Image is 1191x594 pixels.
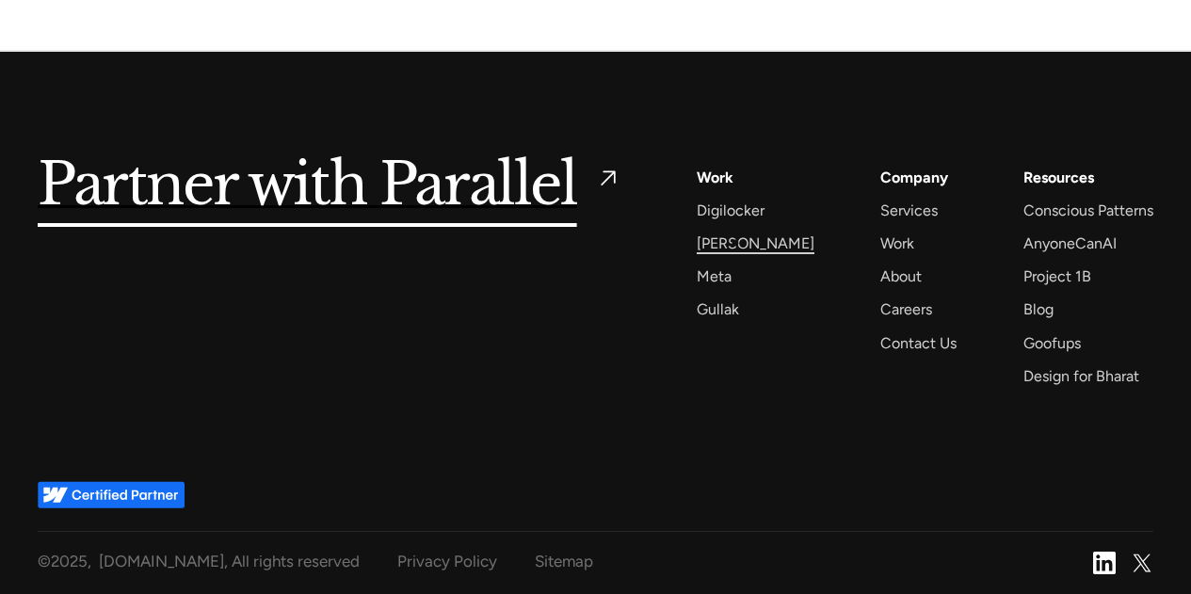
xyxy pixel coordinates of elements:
[1023,297,1054,322] a: Blog
[880,231,914,256] a: Work
[1023,363,1139,389] a: Design for Bharat
[397,547,497,576] a: Privacy Policy
[880,297,932,322] a: Careers
[1023,165,1094,190] div: Resources
[1023,330,1081,356] a: Goofups
[880,330,957,356] a: Contact Us
[38,547,360,576] div: © , [DOMAIN_NAME], All rights reserved
[697,264,732,289] a: Meta
[697,297,739,322] a: Gullak
[880,264,922,289] a: About
[535,547,593,576] a: Sitemap
[697,231,814,256] a: [PERSON_NAME]
[51,552,88,570] span: 2025
[880,165,948,190] a: Company
[880,198,938,223] a: Services
[1023,264,1091,289] a: Project 1B
[38,165,577,208] h5: Partner with Parallel
[1023,198,1153,223] a: Conscious Patterns
[1023,231,1117,256] a: AnyoneCanAI
[38,165,621,208] a: Partner with Parallel
[697,198,764,223] a: Digilocker
[697,165,733,190] a: Work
